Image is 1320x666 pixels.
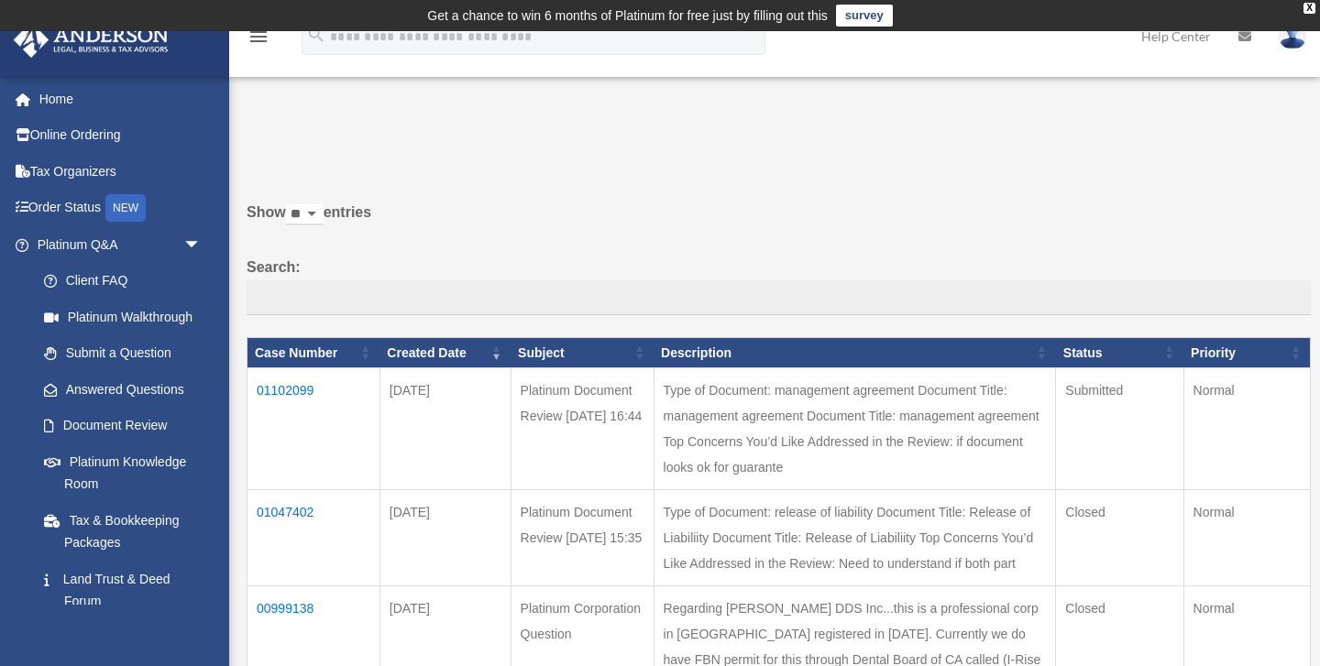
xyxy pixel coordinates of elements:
a: Online Ordering [13,117,229,154]
img: Anderson Advisors Platinum Portal [8,22,174,58]
a: Submit a Question [26,335,220,372]
span: arrow_drop_down [183,226,220,264]
td: Submitted [1056,368,1183,490]
a: survey [836,5,893,27]
a: Order StatusNEW [13,190,229,227]
a: Land Trust & Deed Forum [26,561,220,619]
td: Normal [1183,368,1310,490]
td: Platinum Document Review [DATE] 16:44 [511,368,654,490]
a: Platinum Walkthrough [26,299,220,335]
td: Type of Document: release of liability Document Title: Release of Liabiliity Document Title: Rele... [654,490,1056,586]
label: Show entries [247,200,1311,244]
th: Case Number: activate to sort column ascending [247,337,380,368]
i: menu [247,26,269,48]
td: Closed [1056,490,1183,586]
a: Tax Organizers [13,153,229,190]
a: menu [247,32,269,48]
td: 01102099 [247,368,380,490]
div: NEW [105,194,146,222]
td: [DATE] [379,368,511,490]
a: Platinum Q&Aarrow_drop_down [13,226,220,263]
img: User Pic [1279,23,1306,49]
a: Client FAQ [26,263,220,300]
input: Search: [247,280,1311,315]
th: Priority: activate to sort column ascending [1183,337,1310,368]
td: Type of Document: management agreement Document Title: management agreement Document Title: manag... [654,368,1056,490]
a: Answered Questions [26,371,211,408]
th: Description: activate to sort column ascending [654,337,1056,368]
select: Showentries [286,204,324,225]
td: Platinum Document Review [DATE] 15:35 [511,490,654,586]
a: Home [13,81,229,117]
td: 01047402 [247,490,380,586]
td: [DATE] [379,490,511,586]
a: Platinum Knowledge Room [26,443,220,502]
i: search [306,25,326,45]
div: Get a chance to win 6 months of Platinum for free just by filling out this [427,5,828,27]
th: Subject: activate to sort column ascending [511,337,654,368]
a: Document Review [26,408,220,444]
td: Normal [1183,490,1310,586]
th: Created Date: activate to sort column ascending [379,337,511,368]
a: Tax & Bookkeeping Packages [26,502,220,561]
th: Status: activate to sort column ascending [1056,337,1183,368]
label: Search: [247,255,1311,315]
div: close [1303,3,1315,14]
